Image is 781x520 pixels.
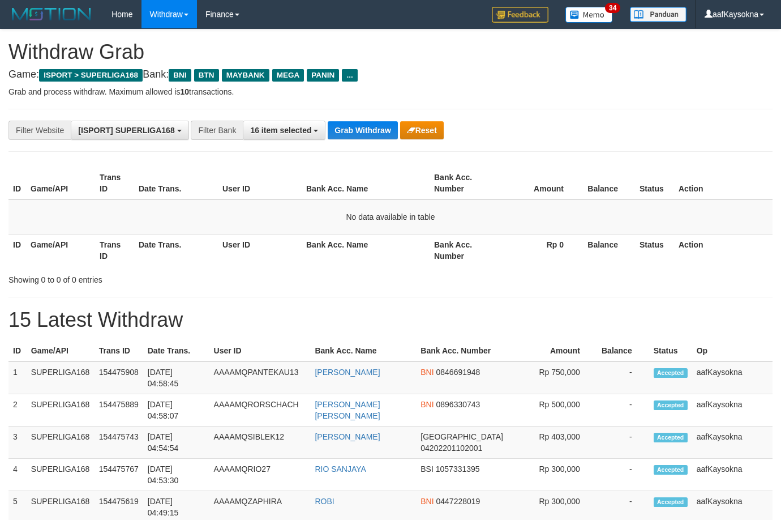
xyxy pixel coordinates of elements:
[525,361,597,394] td: Rp 750,000
[95,234,134,266] th: Trans ID
[654,497,688,507] span: Accepted
[525,459,597,491] td: Rp 300,000
[180,87,189,96] strong: 10
[134,167,218,199] th: Date Trans.
[597,340,649,361] th: Balance
[436,400,480,409] span: Copy 0896330743 to clipboard
[630,7,686,22] img: panduan.png
[8,459,27,491] td: 4
[420,432,503,441] span: [GEOGRAPHIC_DATA]
[209,361,311,394] td: AAAAMQPANTEKAU13
[315,368,380,377] a: [PERSON_NAME]
[134,234,218,266] th: Date Trans.
[209,459,311,491] td: AAAAMQRIO27
[597,427,649,459] td: -
[430,167,499,199] th: Bank Acc. Number
[310,340,416,361] th: Bank Acc. Name
[27,459,95,491] td: SUPERLIGA168
[654,433,688,442] span: Accepted
[8,394,27,427] td: 2
[525,427,597,459] td: Rp 403,000
[71,121,188,140] button: [ISPORT] SUPERLIGA168
[430,234,499,266] th: Bank Acc. Number
[654,368,688,378] span: Accepted
[26,234,95,266] th: Game/API
[499,234,581,266] th: Rp 0
[597,361,649,394] td: -
[209,427,311,459] td: AAAAMQSIBLEK12
[8,234,26,266] th: ID
[209,340,311,361] th: User ID
[499,167,581,199] th: Amount
[218,234,302,266] th: User ID
[8,41,773,63] h1: Withdraw Grab
[420,400,434,409] span: BNI
[674,167,773,199] th: Action
[143,427,209,459] td: [DATE] 04:54:54
[649,340,692,361] th: Status
[420,368,434,377] span: BNI
[565,7,613,23] img: Button%20Memo.svg
[315,400,380,420] a: [PERSON_NAME] [PERSON_NAME]
[272,69,304,82] span: MEGA
[492,7,548,23] img: Feedback.jpg
[635,167,674,199] th: Status
[143,459,209,491] td: [DATE] 04:53:30
[95,361,143,394] td: 154475908
[8,6,95,23] img: MOTION_logo.png
[209,394,311,427] td: AAAAMQRORSCHACH
[420,444,482,453] span: Copy 04202201102001 to clipboard
[635,234,674,266] th: Status
[420,464,434,474] span: BSI
[143,340,209,361] th: Date Trans.
[581,167,635,199] th: Balance
[169,69,191,82] span: BNI
[250,126,311,135] span: 16 item selected
[436,464,480,474] span: Copy 1057331395 to clipboard
[302,167,430,199] th: Bank Acc. Name
[416,340,525,361] th: Bank Acc. Number
[8,309,773,331] h1: 15 Latest Withdraw
[605,3,620,13] span: 34
[328,121,397,139] button: Grab Withdraw
[191,121,243,140] div: Filter Bank
[525,394,597,427] td: Rp 500,000
[8,199,773,235] td: No data available in table
[654,400,688,410] span: Accepted
[8,86,773,97] p: Grab and process withdraw. Maximum allowed is transactions.
[8,340,27,361] th: ID
[597,459,649,491] td: -
[8,69,773,80] h4: Game: Bank:
[342,69,357,82] span: ...
[222,69,269,82] span: MAYBANK
[8,270,317,285] div: Showing 0 to 0 of 0 entries
[654,465,688,475] span: Accepted
[27,361,95,394] td: SUPERLIGA168
[27,427,95,459] td: SUPERLIGA168
[525,340,597,361] th: Amount
[674,234,773,266] th: Action
[39,69,143,82] span: ISPORT > SUPERLIGA168
[692,361,773,394] td: aafKaysokna
[436,497,480,506] span: Copy 0447228019 to clipboard
[95,427,143,459] td: 154475743
[95,167,134,199] th: Trans ID
[436,368,480,377] span: Copy 0846691948 to clipboard
[315,497,334,506] a: ROBI
[8,361,27,394] td: 1
[597,394,649,427] td: -
[8,427,27,459] td: 3
[581,234,635,266] th: Balance
[95,340,143,361] th: Trans ID
[692,394,773,427] td: aafKaysokna
[692,459,773,491] td: aafKaysokna
[243,121,325,140] button: 16 item selected
[8,167,26,199] th: ID
[420,497,434,506] span: BNI
[302,234,430,266] th: Bank Acc. Name
[27,394,95,427] td: SUPERLIGA168
[315,464,366,474] a: RIO SANJAYA
[95,394,143,427] td: 154475889
[218,167,302,199] th: User ID
[27,340,95,361] th: Game/API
